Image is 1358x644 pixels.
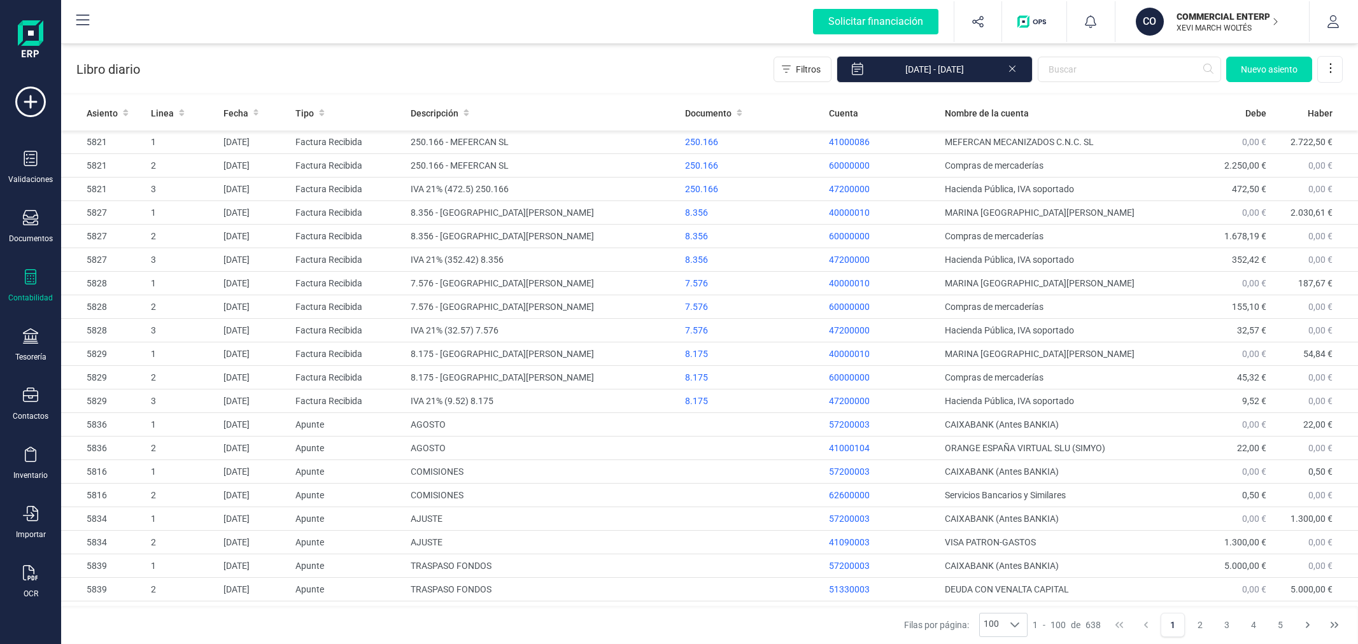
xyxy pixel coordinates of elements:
[1245,107,1266,120] span: Debe
[940,201,1185,225] td: MARINA [GEOGRAPHIC_DATA][PERSON_NAME]
[1308,537,1333,547] span: 0,00 €
[218,460,290,484] td: [DATE]
[406,248,680,272] td: IVA 21% (352.42) 8.356
[218,248,290,272] td: [DATE]
[1308,255,1333,265] span: 0,00 €
[796,63,821,76] span: Filtros
[290,601,406,625] td: Apunte
[406,366,680,389] td: 8.175 - [GEOGRAPHIC_DATA][PERSON_NAME]
[1071,619,1080,631] span: de
[218,507,290,531] td: [DATE]
[290,413,406,437] td: Apunte
[76,60,140,78] p: Libro diario
[406,531,680,554] td: AJUSTE
[406,130,680,154] td: 250.166 - MEFERCAN SL
[1224,231,1266,241] span: 1.678,19 €
[146,319,218,342] td: 3
[290,130,406,154] td: Factura Recibida
[290,484,406,507] td: Apunte
[685,253,819,266] div: 8.356
[1308,443,1333,453] span: 0,00 €
[1226,57,1312,82] button: Nuevo asiento
[829,465,934,478] p: 57200003
[1308,396,1333,406] span: 0,00 €
[685,324,819,337] div: 7.576
[940,225,1185,248] td: Compras de mercaderías
[61,531,146,554] td: 5834
[61,554,146,578] td: 5839
[940,272,1185,295] td: MARINA [GEOGRAPHIC_DATA][PERSON_NAME]
[1242,349,1266,359] span: 0,00 €
[940,601,1185,625] td: CAIXABANK (Antes BANKIA)
[1308,490,1333,500] span: 0,00 €
[1308,372,1333,382] span: 0,00 €
[218,366,290,389] td: [DATE]
[406,554,680,578] td: TRASPASO FONDOS
[146,484,218,507] td: 2
[940,437,1185,460] td: ORANGE ESPAÑA VIRTUAL SLU (SIMYO)
[1134,613,1158,637] button: Previous Page
[829,300,934,313] p: 60000000
[1242,396,1266,406] span: 9,52 €
[1241,63,1298,76] span: Nuevo asiento
[146,554,218,578] td: 1
[1017,15,1051,28] img: Logo de OPS
[146,178,218,201] td: 3
[829,159,934,172] p: 60000000
[290,342,406,366] td: Factura Recibida
[146,201,218,225] td: 1
[940,248,1185,272] td: Hacienda Pública, IVA soportado
[685,136,819,148] div: 250.166
[1033,619,1038,631] span: 1
[146,295,218,319] td: 2
[61,154,146,178] td: 5821
[685,230,819,242] div: 8.356
[1291,207,1333,218] span: 2.030,61 €
[61,389,146,413] td: 5829
[146,437,218,460] td: 2
[1050,619,1066,631] span: 100
[940,154,1185,178] td: Compras de mercaderías
[1308,160,1333,171] span: 0,00 €
[406,578,680,601] td: TRASPASO FONDOS
[406,225,680,248] td: 8.356 - [GEOGRAPHIC_DATA][PERSON_NAME]
[904,613,1028,637] div: Filas por página:
[15,352,46,362] div: Tesorería
[1308,466,1333,477] span: 0,50 €
[218,531,290,554] td: [DATE]
[61,248,146,272] td: 5827
[940,130,1185,154] td: MEFERCAN MECANIZADOS C.N.C. SL
[1308,184,1333,194] span: 0,00 €
[406,201,680,225] td: 8.356 - [GEOGRAPHIC_DATA][PERSON_NAME]
[798,1,954,42] button: Solicitar financiación
[1033,619,1101,631] div: -
[218,578,290,601] td: [DATE]
[829,230,934,242] p: 60000000
[774,57,831,82] button: Filtros
[1215,613,1239,637] button: Page 3
[87,107,118,120] span: Asiento
[685,395,819,407] div: 8.175
[1241,613,1266,637] button: Page 4
[829,324,934,337] p: 47200000
[61,319,146,342] td: 5828
[1291,137,1333,147] span: 2.722,50 €
[1177,23,1278,33] p: XEVI MARCH WOLTÉS
[290,225,406,248] td: Factura Recibida
[940,578,1185,601] td: DEUDA CON VENALTA CAPITAL
[406,484,680,507] td: COMISIONES
[1237,443,1266,453] span: 22,00 €
[290,248,406,272] td: Factura Recibida
[146,130,218,154] td: 1
[218,201,290,225] td: [DATE]
[685,347,819,360] div: 8.175
[218,295,290,319] td: [DATE]
[1136,8,1164,36] div: CO
[218,130,290,154] td: [DATE]
[13,411,48,421] div: Contactos
[940,319,1185,342] td: Hacienda Pública, IVA soportado
[1303,349,1333,359] span: 54,84 €
[61,130,146,154] td: 5821
[218,601,290,625] td: [DATE]
[406,437,680,460] td: AGOSTO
